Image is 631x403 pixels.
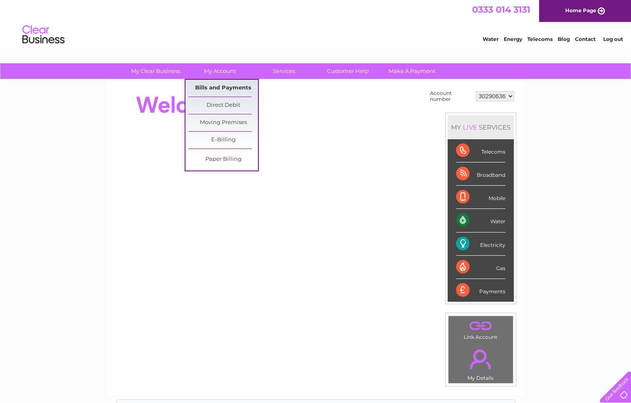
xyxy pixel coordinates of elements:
[448,115,514,139] div: MY SERVICES
[527,36,553,42] a: Telecoms
[249,63,319,79] a: Services
[456,233,505,256] div: Electricity
[448,316,513,342] td: Link Account
[461,123,479,131] div: LIVE
[483,36,499,42] a: Water
[456,256,505,279] div: Gas
[575,36,596,42] a: Contact
[188,97,258,114] a: Direct Debit
[456,162,505,186] div: Broadband
[456,209,505,232] div: Water
[121,63,191,79] a: My Clear Business
[188,114,258,131] a: Moving Premises
[185,63,255,79] a: My Account
[472,4,530,15] a: 0333 014 3131
[451,318,511,333] a: .
[456,279,505,302] div: Payments
[377,63,447,79] a: Make A Payment
[448,342,513,384] td: My Details
[451,344,511,374] a: .
[22,22,65,48] img: logo.png
[456,139,505,162] div: Telecoms
[188,132,258,149] a: E-Billing
[428,88,474,104] td: Account number
[603,36,623,42] a: Log out
[188,151,258,168] a: Paper Billing
[313,63,383,79] a: Customer Help
[117,5,515,41] div: Clear Business is a trading name of Verastar Limited (registered in [GEOGRAPHIC_DATA] No. 3667643...
[504,36,522,42] a: Energy
[188,80,258,97] a: Bills and Payments
[456,186,505,209] div: Mobile
[558,36,570,42] a: Blog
